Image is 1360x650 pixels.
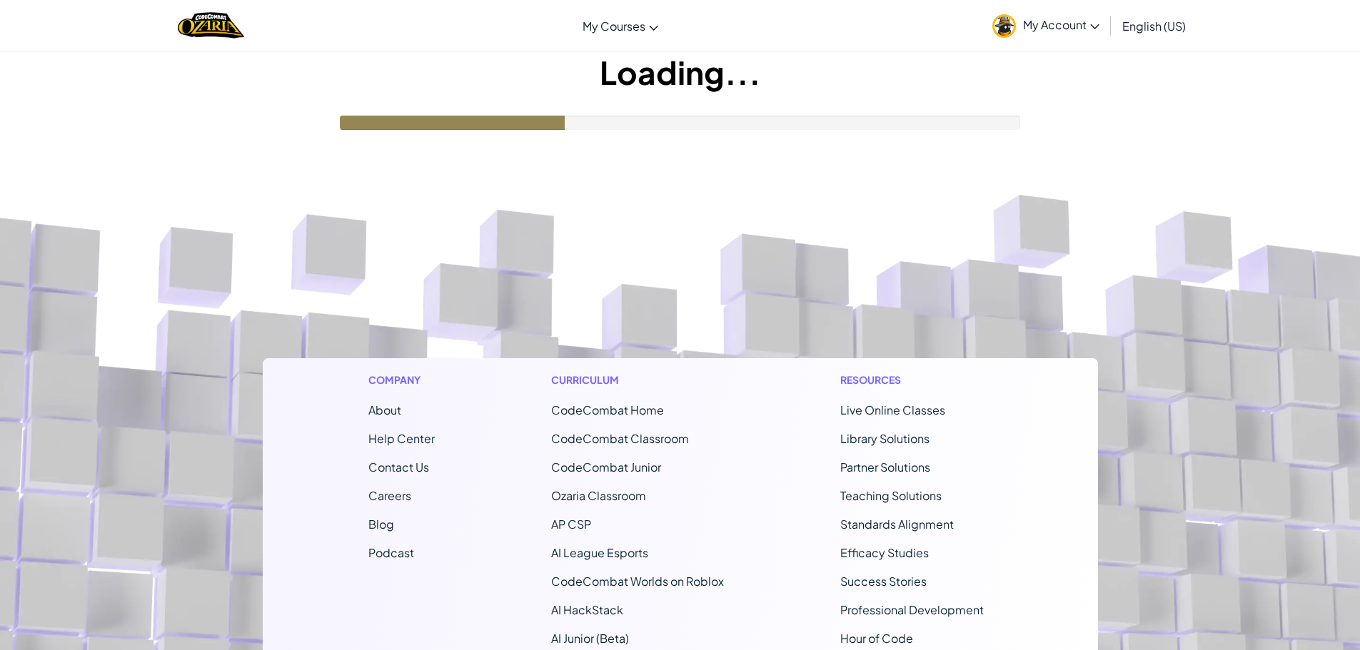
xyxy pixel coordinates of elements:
[551,517,591,532] a: AP CSP
[575,6,665,45] a: My Courses
[551,545,648,560] a: AI League Esports
[178,11,244,40] a: Ozaria by CodeCombat logo
[840,459,930,474] a: Partner Solutions
[551,402,664,417] span: CodeCombat Home
[992,14,1016,38] img: avatar
[368,372,435,387] h1: Company
[840,431,930,446] a: Library Solutions
[551,459,661,474] a: CodeCombat Junior
[551,488,646,503] a: Ozaria Classroom
[583,19,645,34] span: My Courses
[551,431,689,446] a: CodeCombat Classroom
[368,402,401,417] a: About
[840,602,984,617] a: Professional Development
[368,545,414,560] a: Podcast
[178,11,244,40] img: Home
[840,574,927,589] a: Success Stories
[840,402,945,417] a: Live Online Classes
[985,3,1107,48] a: My Account
[840,631,913,646] a: Hour of Code
[368,488,411,503] a: Careers
[840,372,992,387] h1: Resources
[368,459,429,474] span: Contact Us
[1115,6,1193,45] a: English (US)
[551,574,724,589] a: CodeCombat Worlds on Roblox
[551,602,623,617] a: AI HackStack
[1122,19,1186,34] span: English (US)
[840,545,929,560] a: Efficacy Studies
[840,517,954,532] a: Standards Alignment
[1023,17,1099,32] span: My Account
[551,631,629,646] a: AI Junior (Beta)
[840,488,942,503] a: Teaching Solutions
[551,372,724,387] h1: Curriculum
[368,431,435,446] a: Help Center
[368,517,394,532] a: Blog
